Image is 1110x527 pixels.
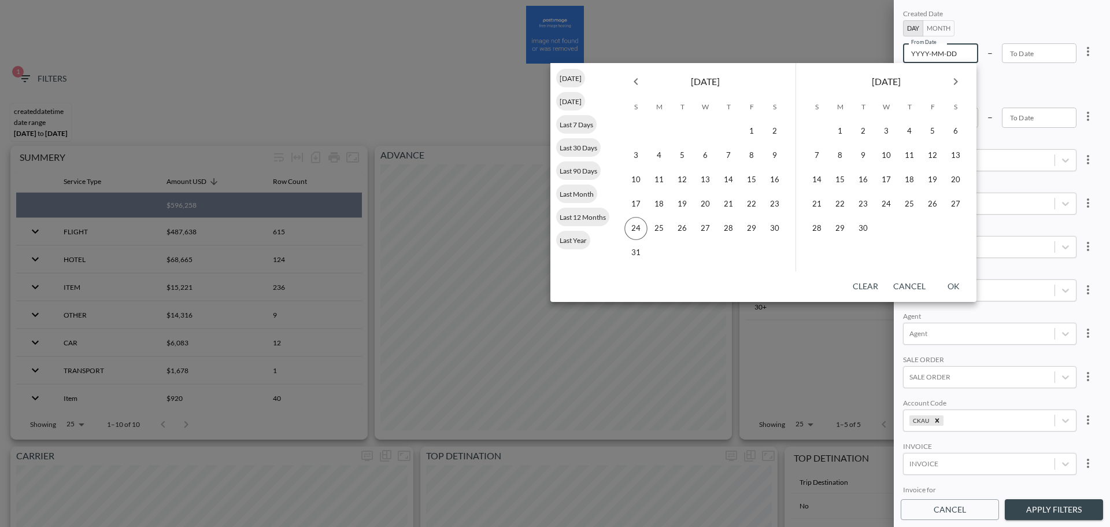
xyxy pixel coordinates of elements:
[1002,108,1077,127] input: YYYY-MM-DD
[875,168,898,191] button: 17
[852,144,875,167] button: 9
[875,144,898,167] button: 10
[876,95,897,119] span: Wednesday
[671,144,694,167] button: 5
[647,193,671,216] button: 18
[717,144,740,167] button: 7
[944,144,967,167] button: 13
[911,38,937,46] label: From Date
[898,144,921,167] button: 11
[935,276,972,297] button: OK
[852,168,875,191] button: 16
[671,193,694,216] button: 19
[740,120,763,143] button: 1
[903,20,923,36] button: Day
[740,144,763,167] button: 8
[921,168,944,191] button: 19
[740,193,763,216] button: 22
[624,241,647,264] button: 31
[717,217,740,240] button: 28
[921,120,944,143] button: 5
[556,120,597,129] span: Last 7 Days
[944,168,967,191] button: 20
[903,138,1076,149] div: GROUP
[718,95,739,119] span: Thursday
[763,217,786,240] button: 30
[828,217,852,240] button: 29
[624,144,647,167] button: 3
[626,95,646,119] span: Sunday
[828,168,852,191] button: 15
[852,193,875,216] button: 23
[556,97,585,106] span: [DATE]
[903,43,978,63] input: YYYY-MM-DD
[944,70,967,93] button: Next month
[717,193,740,216] button: 21
[624,193,647,216] button: 17
[671,217,694,240] button: 26
[556,74,585,83] span: [DATE]
[903,268,1076,279] div: GROUP ID
[931,415,943,426] div: Remove CKAU
[921,144,944,167] button: 12
[624,70,647,93] button: Previous month
[1076,408,1100,432] button: more
[945,95,966,119] span: Saturday
[830,95,850,119] span: Monday
[556,213,609,222] span: Last 12 Months
[923,20,954,36] button: Month
[763,168,786,191] button: 16
[624,168,647,191] button: 10
[763,144,786,167] button: 9
[556,167,601,175] span: Last 90 Days
[903,442,1076,453] div: INVOICE
[805,144,828,167] button: 7
[694,217,717,240] button: 27
[922,95,943,119] span: Friday
[763,120,786,143] button: 2
[903,225,1076,236] div: DATA AREA
[1076,40,1100,63] button: more
[1076,148,1100,171] button: more
[944,193,967,216] button: 27
[903,312,1076,323] div: Agent
[805,168,828,191] button: 14
[909,415,931,426] div: CKAU
[1002,43,1077,63] input: YYYY-MM-DD
[647,168,671,191] button: 11
[852,217,875,240] button: 30
[889,276,930,297] button: Cancel
[556,92,585,110] div: [DATE]
[847,276,884,297] button: Clear
[944,120,967,143] button: 6
[647,144,671,167] button: 4
[1076,322,1100,345] button: more
[853,95,874,119] span: Tuesday
[764,95,785,119] span: Saturday
[987,46,993,59] p: –
[624,217,647,240] button: 24
[556,190,597,198] span: Last Month
[872,73,901,90] span: [DATE]
[898,120,921,143] button: 4
[828,144,852,167] button: 8
[694,193,717,216] button: 20
[1076,278,1100,301] button: more
[903,73,1076,84] div: Departure Date
[1076,452,1100,475] button: more
[717,168,740,191] button: 14
[1076,105,1100,128] button: more
[805,217,828,240] button: 28
[740,168,763,191] button: 15
[921,193,944,216] button: 26
[695,95,716,119] span: Wednesday
[556,231,590,249] div: Last Year
[903,485,1076,496] div: Invoice for
[671,168,694,191] button: 12
[556,236,590,245] span: Last Year
[740,217,763,240] button: 29
[1076,365,1100,388] button: more
[828,193,852,216] button: 22
[763,193,786,216] button: 23
[899,95,920,119] span: Thursday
